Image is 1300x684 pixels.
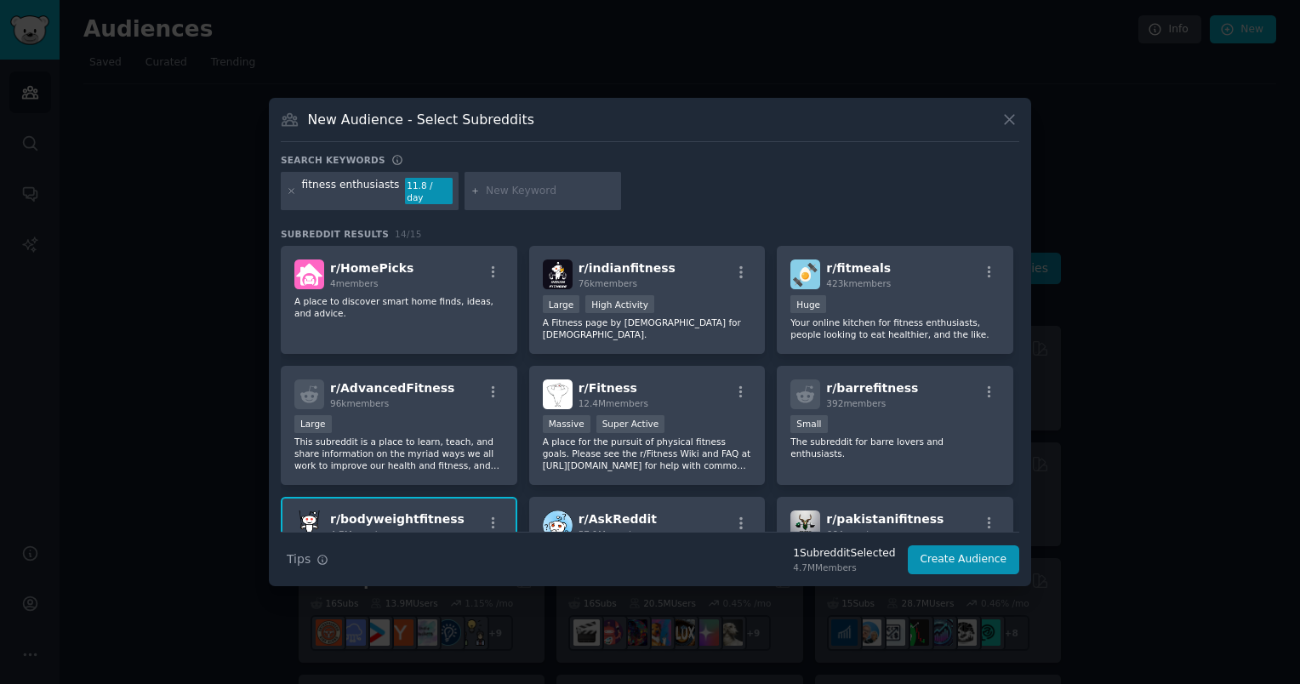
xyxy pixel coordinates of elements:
[281,154,385,166] h3: Search keywords
[579,529,648,539] span: 57.1M members
[793,561,895,573] div: 4.7M Members
[294,415,332,433] div: Large
[585,295,654,313] div: High Activity
[790,295,826,313] div: Huge
[294,295,504,319] p: A place to discover smart home finds, ideas, and advice.
[793,546,895,561] div: 1 Subreddit Selected
[302,178,400,205] div: fitness enthusiasts
[281,228,389,240] span: Subreddit Results
[330,381,454,395] span: r/ AdvancedFitness
[579,512,657,526] span: r/ AskReddit
[790,510,820,540] img: pakistanifitness
[826,278,891,288] span: 423k members
[294,259,324,289] img: HomePicks
[287,550,311,568] span: Tips
[826,512,944,526] span: r/ pakistanifitness
[543,436,752,471] p: A place for the pursuit of physical fitness goals. Please see the r/Fitness Wiki and FAQ at [URL]...
[543,415,590,433] div: Massive
[579,278,637,288] span: 76k members
[579,261,676,275] span: r/ indianfitness
[790,259,820,289] img: fitmeals
[579,381,637,395] span: r/ Fitness
[330,512,465,526] span: r/ bodyweightfitness
[826,529,886,539] span: 664 members
[908,545,1020,574] button: Create Audience
[543,379,573,409] img: Fitness
[543,510,573,540] img: AskReddit
[308,111,534,128] h3: New Audience - Select Subreddits
[294,510,324,540] img: bodyweightfitness
[826,381,918,395] span: r/ barrefitness
[579,398,648,408] span: 12.4M members
[330,529,395,539] span: 4.7M members
[486,184,615,199] input: New Keyword
[826,398,886,408] span: 392 members
[826,261,891,275] span: r/ fitmeals
[330,398,389,408] span: 96k members
[596,415,665,433] div: Super Active
[281,544,334,574] button: Tips
[790,316,1000,340] p: Your online kitchen for fitness enthusiasts, people looking to eat healthier, and the like.
[330,278,379,288] span: 4 members
[543,316,752,340] p: A Fitness page by [DEMOGRAPHIC_DATA] for [DEMOGRAPHIC_DATA].
[790,415,827,433] div: Small
[790,436,1000,459] p: The subreddit for barre lovers and enthusiasts.
[543,259,573,289] img: indianfitness
[543,295,580,313] div: Large
[395,229,422,239] span: 14 / 15
[330,261,413,275] span: r/ HomePicks
[294,436,504,471] p: This subreddit is a place to learn, teach, and share information on the myriad ways we all work t...
[405,178,453,205] div: 11.8 / day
